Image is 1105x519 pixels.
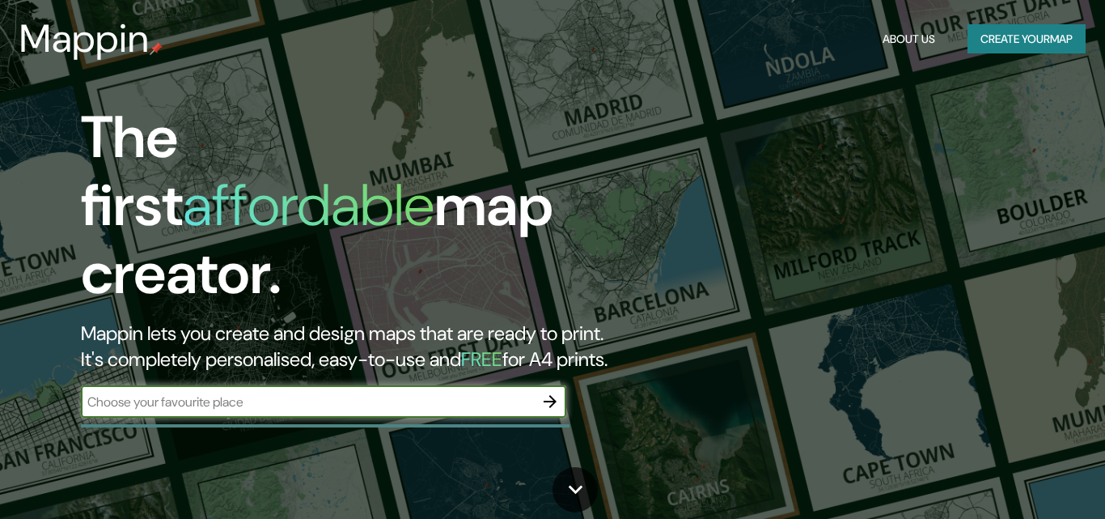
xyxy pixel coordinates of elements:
img: mappin-pin [150,42,163,55]
h2: Mappin lets you create and design maps that are ready to print. It's completely personalised, eas... [81,321,633,372]
button: About Us [876,24,942,54]
h1: The first map creator. [81,104,633,321]
button: Create yourmap [967,24,1086,54]
iframe: Help widget launcher [961,456,1087,501]
h1: affordable [183,168,434,243]
h5: FREE [461,347,502,372]
input: Choose your favourite place [81,393,534,411]
h3: Mappin [19,16,150,62]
